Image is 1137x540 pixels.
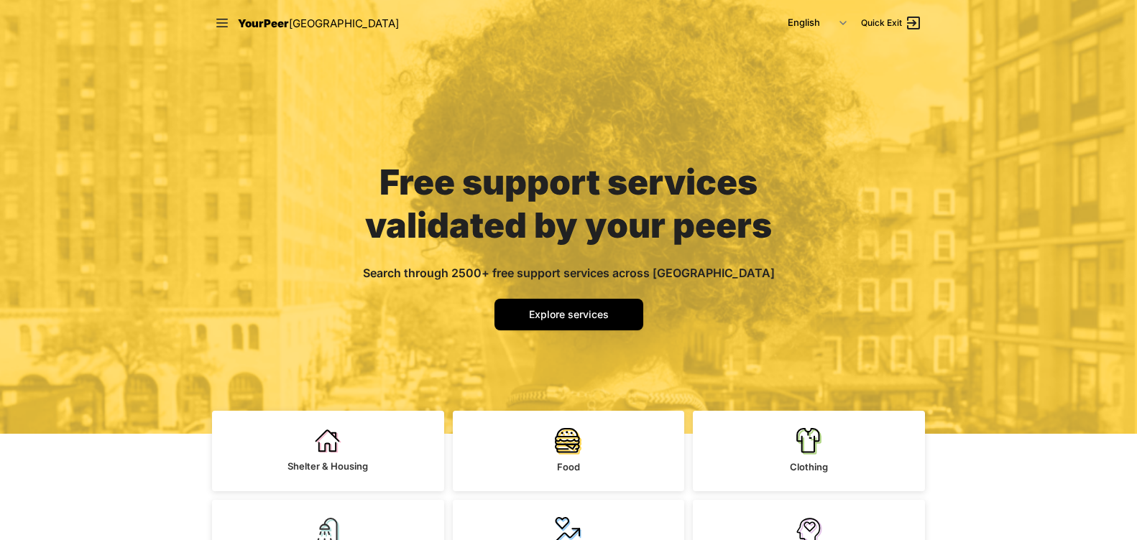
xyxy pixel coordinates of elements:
a: Explore services [494,299,643,330]
span: [GEOGRAPHIC_DATA] [289,17,399,30]
span: Explore services [529,308,609,320]
a: Clothing [693,411,925,491]
span: YourPeer [238,17,289,30]
span: Free support services validated by your peers [365,161,772,246]
span: Clothing [790,461,828,472]
a: Food [453,411,685,491]
span: Quick Exit [861,17,902,29]
span: Shelter & Housing [287,460,368,472]
span: Search through 2500+ free support services across [GEOGRAPHIC_DATA] [363,266,775,280]
span: Food [557,461,580,472]
a: YourPeer[GEOGRAPHIC_DATA] [238,14,399,32]
a: Shelter & Housing [212,411,444,491]
a: Quick Exit [861,14,922,32]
